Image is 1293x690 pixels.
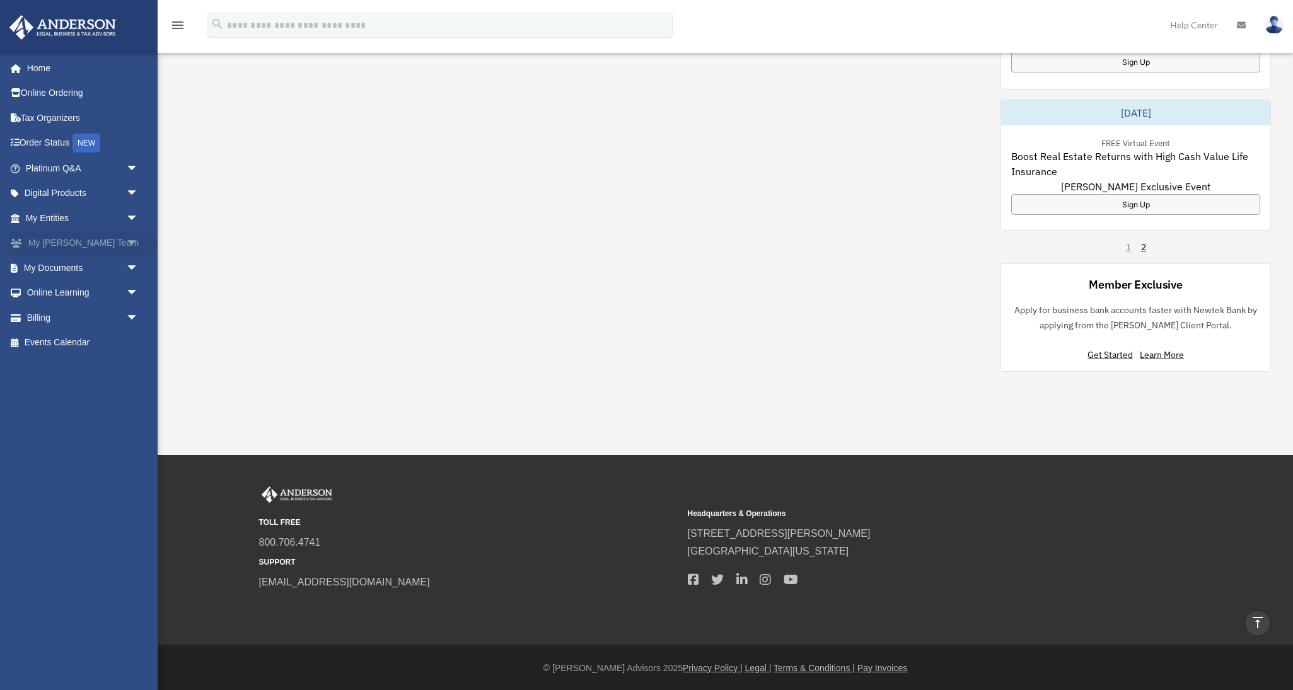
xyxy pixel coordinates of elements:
[1087,349,1138,360] a: Get Started
[259,537,321,548] a: 800.706.4741
[745,663,772,673] a: Legal |
[126,181,151,207] span: arrow_drop_down
[9,130,158,156] a: Order StatusNEW
[9,330,158,355] a: Events Calendar
[259,556,679,569] small: SUPPORT
[126,231,151,256] span: arrow_drop_down
[1244,610,1271,636] a: vertical_align_top
[9,55,151,81] a: Home
[1011,302,1260,333] p: Apply for business bank accounts faster with Newtek Bank by applying from the [PERSON_NAME] Clien...
[72,134,100,152] div: NEW
[259,577,430,587] a: [EMAIL_ADDRESS][DOMAIN_NAME]
[1140,349,1184,360] a: Learn More
[688,528,871,539] a: [STREET_ADDRESS][PERSON_NAME]
[9,231,158,256] a: My [PERSON_NAME] Teamarrow_drop_down
[9,81,158,106] a: Online Ordering
[6,15,120,40] img: Anderson Advisors Platinum Portal
[1250,615,1265,630] i: vertical_align_top
[126,156,151,181] span: arrow_drop_down
[1089,277,1182,292] div: Member Exclusive
[9,305,158,330] a: Billingarrow_drop_down
[126,305,151,331] span: arrow_drop_down
[1091,135,1180,149] div: FREE Virtual Event
[1011,52,1260,72] a: Sign Up
[1141,241,1146,253] a: 2
[1011,194,1260,215] a: Sign Up
[1011,149,1260,179] span: Boost Real Estate Returns with High Cash Value Life Insurance
[1001,100,1270,125] div: [DATE]
[683,663,743,673] a: Privacy Policy |
[126,255,151,281] span: arrow_drop_down
[857,663,907,673] a: Pay Invoices
[170,22,185,33] a: menu
[170,18,185,33] i: menu
[211,17,224,31] i: search
[9,181,158,206] a: Digital Productsarrow_drop_down
[1061,179,1211,194] span: [PERSON_NAME] Exclusive Event
[688,546,849,556] a: [GEOGRAPHIC_DATA][US_STATE]
[1265,16,1284,34] img: User Pic
[259,516,679,529] small: TOLL FREE
[126,280,151,306] span: arrow_drop_down
[9,255,158,280] a: My Documentsarrow_drop_down
[259,486,335,503] img: Anderson Advisors Platinum Portal
[774,663,855,673] a: Terms & Conditions |
[9,205,158,231] a: My Entitiesarrow_drop_down
[126,205,151,231] span: arrow_drop_down
[9,105,158,130] a: Tax Organizers
[9,280,158,306] a: Online Learningarrow_drop_down
[688,507,1108,520] small: Headquarters & Operations
[9,156,158,181] a: Platinum Q&Aarrow_drop_down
